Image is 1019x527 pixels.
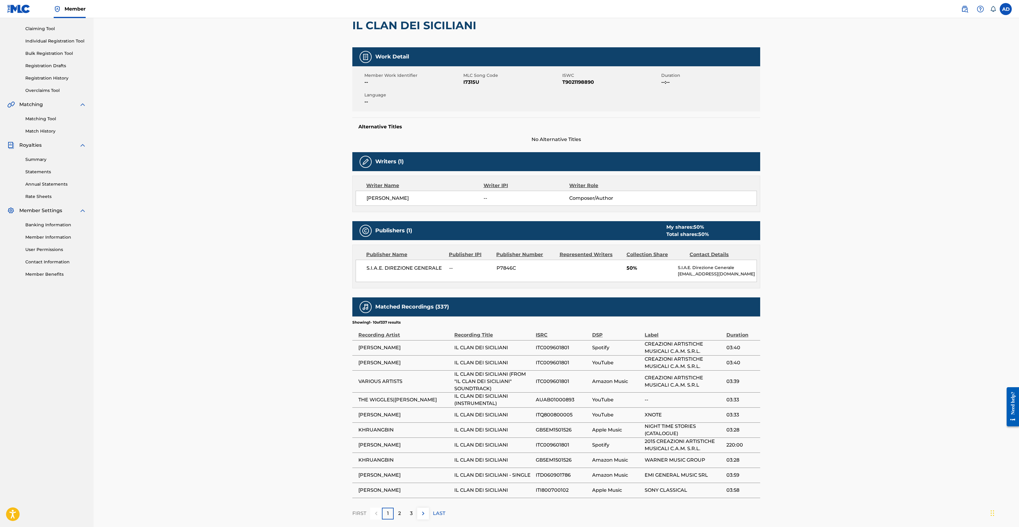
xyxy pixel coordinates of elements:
div: Trascina [991,504,994,522]
span: VARIOUS ARTISTS [358,378,451,385]
span: GB5EM1501526 [536,456,589,464]
span: IL CLAN DEI SICILIANI [454,344,533,351]
span: 03:59 [726,472,757,479]
a: Registration History [25,75,86,81]
span: 50 % [694,224,704,230]
a: Member Benefits [25,271,86,278]
span: -- [484,195,569,202]
p: Showing 1 - 10 of 337 results [352,320,401,325]
span: S.I.A.E. DIREZIONE GENERALE [367,265,445,272]
img: Member Settings [7,207,14,214]
span: Member Settings [19,207,62,214]
a: Statements [25,169,86,175]
span: Amazon Music [592,456,642,464]
span: MLC Song Code [463,72,561,79]
span: KHRUANGBIN [358,426,451,434]
span: 50% [627,265,673,272]
span: YouTube [592,396,642,403]
a: Claiming Tool [25,26,86,32]
img: search [961,5,968,13]
span: EMI GENERAL MUSIC SRL [645,472,723,479]
span: 03:28 [726,456,757,464]
a: Contact Information [25,259,86,265]
span: CREAZIONI ARTISTICHE MUSICALI C.A.M. S.R.L. [645,340,723,355]
span: CREAZIONI ARTISTICHE MUSICALI C.A.M. S.R.L [645,374,723,389]
span: ITC009601801 [536,378,589,385]
a: Member Information [25,234,86,240]
span: CREAZIONI ARTISTICHE MUSICALI C.A.M. S.R.L. [645,356,723,370]
a: Matching Tool [25,116,86,122]
span: ITC009601801 [536,359,589,366]
h5: Matched Recordings (337) [375,303,449,310]
a: Annual Statements [25,181,86,187]
span: XNOTE [645,411,723,419]
div: Writer IPI [484,182,570,189]
span: 03:40 [726,344,757,351]
span: IL CLAN DEI SICILIANI [454,426,533,434]
span: [PERSON_NAME] [358,487,451,494]
span: Apple Music [592,426,642,434]
span: -- [364,79,462,86]
div: Publisher IPI [449,251,492,258]
p: [EMAIL_ADDRESS][DOMAIN_NAME] [678,271,757,277]
iframe: Chat Widget [989,498,1019,527]
img: Royalties [7,142,14,149]
span: 03:28 [726,426,757,434]
span: Amazon Music [592,472,642,479]
a: Match History [25,128,86,134]
div: Writer Name [366,182,484,189]
div: Help [974,3,986,15]
div: ISRC [536,325,589,339]
a: Banking Information [25,222,86,228]
span: Spotify [592,441,642,449]
p: 3 [410,510,413,517]
span: Amazon Music [592,378,642,385]
span: Apple Music [592,487,642,494]
span: IL CLAN DEI SICILIANI [454,456,533,464]
img: MLC Logo [7,5,30,13]
img: expand [79,207,86,214]
span: 03:40 [726,359,757,366]
h5: Publishers (1) [375,227,412,234]
div: DSP [592,325,642,339]
div: Contact Details [690,251,748,258]
span: 03:33 [726,396,757,403]
span: [PERSON_NAME] [358,411,451,419]
span: Duration [661,72,759,79]
h5: Writers (1) [375,158,404,165]
span: IL CLAN DEI SICILIANI [454,411,533,419]
span: Member [65,5,86,12]
h2: IL CLAN DEI SICILIANI [352,19,479,32]
span: ITQ800800005 [536,411,589,419]
span: ITD060901786 [536,472,589,479]
span: IL CLAN DEI SICILIANI - SINGLE [454,472,533,479]
span: T9021198890 [562,79,660,86]
div: Publisher Number [496,251,555,258]
span: YouTube [592,359,642,366]
iframe: Resource Center [1002,383,1019,431]
img: Matching [7,101,15,108]
div: Publisher Name [366,251,444,258]
img: Work Detail [362,53,369,61]
p: 2 [398,510,401,517]
a: Summary [25,156,86,163]
div: Represented Writers [560,251,622,258]
span: GB5EM1501526 [536,426,589,434]
span: No Alternative Titles [352,136,760,143]
span: --:-- [661,79,759,86]
h5: Work Detail [375,53,409,60]
p: LAST [433,510,445,517]
span: 2015 CREAZIONI ARTISTICHE MUSICALI C.A.M. S.R.L. [645,438,723,452]
img: help [977,5,984,13]
span: ITC009601801 [536,344,589,351]
span: 50 % [698,231,709,237]
span: 03:39 [726,378,757,385]
div: Recording Artist [358,325,451,339]
a: Individual Registration Tool [25,38,86,44]
h5: Alternative Titles [358,124,754,130]
div: Notifications [990,6,996,12]
a: Public Search [959,3,971,15]
div: My shares: [666,224,709,231]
